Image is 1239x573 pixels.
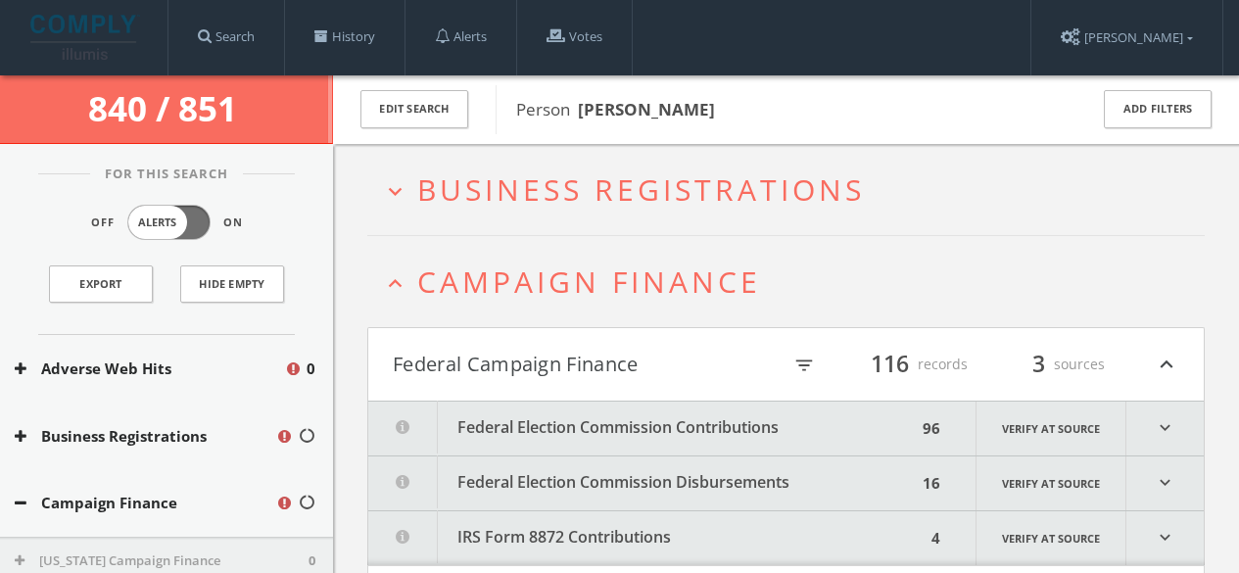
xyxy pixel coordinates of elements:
div: 96 [917,402,946,455]
button: Add Filters [1104,90,1212,128]
div: records [850,348,968,381]
span: 0 [309,551,315,571]
a: Verify at source [976,456,1126,510]
span: Off [91,215,115,231]
a: Verify at source [976,402,1126,455]
i: expand_more [1126,456,1204,510]
button: [US_STATE] Campaign Finance [15,551,309,571]
i: expand_less [382,270,408,297]
span: Business Registrations [417,169,865,210]
span: Person [516,98,715,120]
button: Federal Election Commission Contributions [368,402,917,455]
button: Adverse Web Hits [15,358,284,380]
button: expand_lessCampaign Finance [382,265,1205,298]
i: expand_more [382,178,408,205]
div: 16 [917,456,946,510]
button: expand_moreBusiness Registrations [382,173,1205,206]
span: 116 [862,347,918,381]
span: On [223,215,243,231]
a: Verify at source [976,511,1126,565]
img: illumis [30,15,140,60]
button: Federal Campaign Finance [393,348,781,381]
div: sources [987,348,1105,381]
button: Edit Search [360,90,468,128]
span: 3 [1024,347,1054,381]
div: 4 [926,511,946,565]
span: 0 [307,358,315,380]
i: expand_less [1154,348,1179,381]
button: Federal Election Commission Disbursements [368,456,917,510]
a: Export [49,265,153,303]
span: Campaign Finance [417,262,761,302]
span: 840 / 851 [88,85,245,131]
b: [PERSON_NAME] [578,98,715,120]
button: Business Registrations [15,425,275,448]
i: expand_more [1126,511,1204,565]
button: Campaign Finance [15,492,275,514]
i: expand_more [1126,402,1204,455]
button: IRS Form 8872 Contributions [368,511,926,565]
span: For This Search [90,165,243,184]
i: filter_list [793,355,815,376]
button: Hide Empty [180,265,284,303]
